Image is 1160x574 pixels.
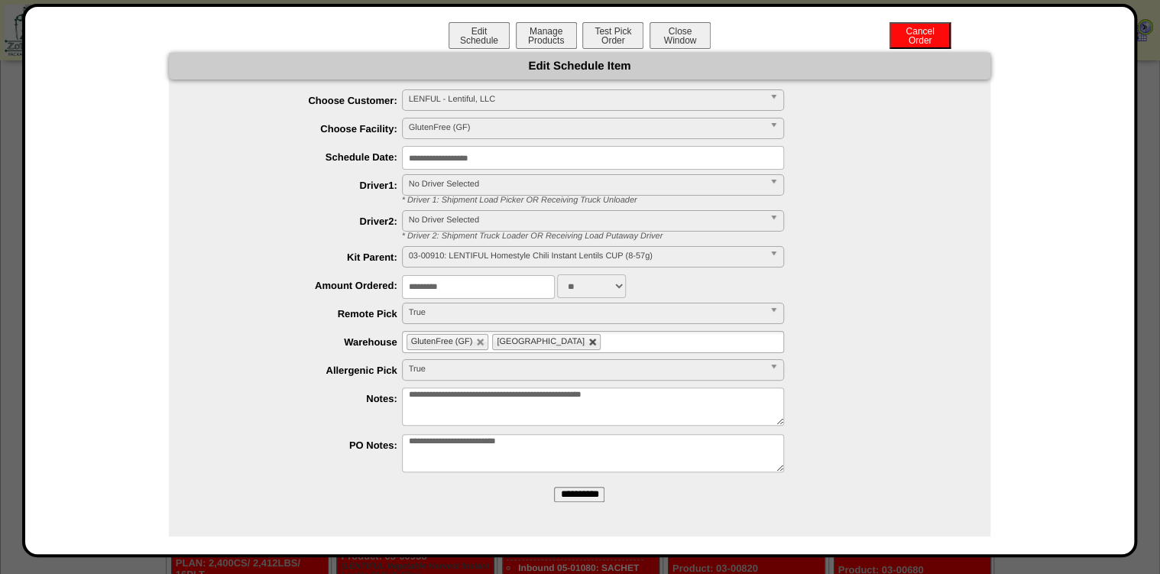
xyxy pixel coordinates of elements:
[199,180,402,191] label: Driver1:
[409,118,763,137] span: GlutenFree (GF)
[199,308,402,319] label: Remote Pick
[497,337,585,346] span: [GEOGRAPHIC_DATA]
[169,53,990,79] div: Edit Schedule Item
[199,336,402,348] label: Warehouse
[199,393,402,404] label: Notes:
[648,34,712,46] a: CloseWindow
[409,90,763,109] span: LENFUL - Lentiful, LLC
[390,196,990,205] div: * Driver 1: Shipment Load Picker OR Receiving Truck Unloader
[409,247,763,265] span: 03-00910: LENTIFUL Homestyle Chili Instant Lentils CUP (8-57g)
[409,303,763,322] span: True
[409,175,763,193] span: No Driver Selected
[516,22,577,49] button: ManageProducts
[409,360,763,378] span: True
[582,22,643,49] button: Test PickOrder
[199,151,402,163] label: Schedule Date:
[409,211,763,229] span: No Driver Selected
[889,22,951,49] button: CancelOrder
[199,251,402,263] label: Kit Parent:
[411,337,473,346] span: GlutenFree (GF)
[199,365,402,376] label: Allergenic Pick
[199,439,402,451] label: PO Notes:
[390,232,990,241] div: * Driver 2: Shipment Truck Loader OR Receiving Load Putaway Driver
[650,22,711,49] button: CloseWindow
[199,280,402,291] label: Amount Ordered:
[199,95,402,106] label: Choose Customer:
[199,216,402,227] label: Driver2:
[199,123,402,135] label: Choose Facility:
[449,22,510,49] button: EditSchedule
